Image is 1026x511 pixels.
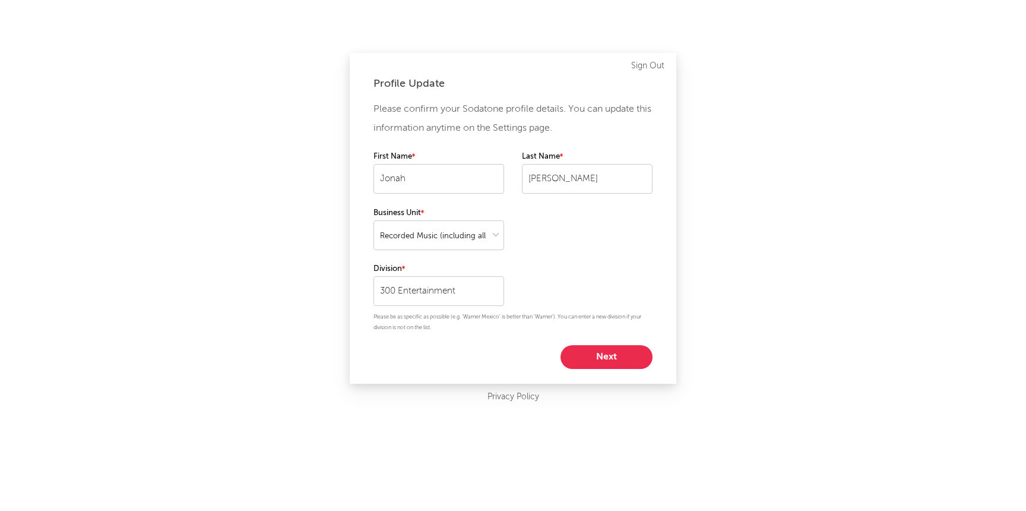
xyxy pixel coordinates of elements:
[373,164,504,194] input: Your first name
[373,77,653,91] div: Profile Update
[522,150,653,164] label: Last Name
[373,276,504,306] input: Your division
[373,100,653,138] p: Please confirm your Sodatone profile details. You can update this information anytime on the Sett...
[373,206,504,220] label: Business Unit
[522,164,653,194] input: Your last name
[373,150,504,164] label: First Name
[373,262,504,276] label: Division
[487,390,539,405] a: Privacy Policy
[373,312,653,333] p: Please be as specific as possible (e.g. 'Warner Mexico' is better than 'Warner'). You can enter a...
[560,345,653,369] button: Next
[631,59,664,73] a: Sign Out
